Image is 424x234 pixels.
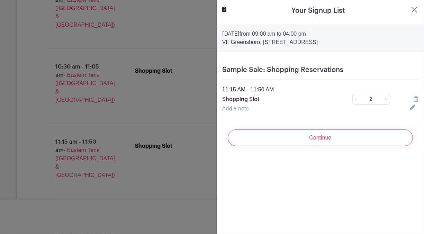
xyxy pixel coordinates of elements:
[410,6,418,14] button: Close
[218,85,423,94] div: 11:15 AM - 11:50 AM
[382,94,390,105] a: +
[222,30,418,38] p: from 09:00 am to 04:00 pm
[222,66,418,74] h5: Sample Sale: Shopping Reservations
[292,6,345,16] h5: Your Signup List
[222,95,333,103] p: Shopping Slot
[222,106,249,111] a: Add a note
[222,31,240,37] strong: [DATE]
[352,94,360,105] a: -
[222,38,418,46] p: VF Greensboro, [STREET_ADDRESS]
[228,129,413,146] input: Continue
